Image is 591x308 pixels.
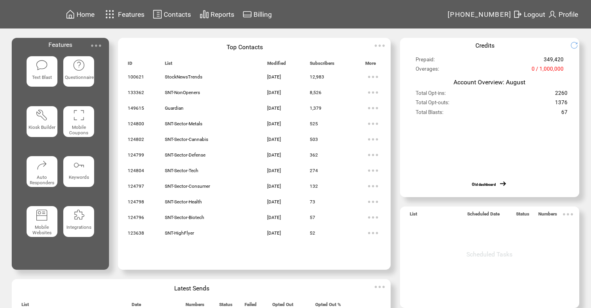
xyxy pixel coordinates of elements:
span: Status [516,211,529,220]
span: 503 [310,137,318,142]
span: 149615 [128,105,144,111]
span: 124802 [128,137,144,142]
span: [DATE] [267,121,281,126]
span: Total Blasts: [416,109,443,119]
span: [DATE] [267,183,281,189]
span: 362 [310,152,318,158]
span: Guardian [165,105,184,111]
span: Keywords [69,174,89,180]
img: ellypsis.svg [88,38,104,53]
span: 124796 [128,215,144,220]
a: Contacts [152,8,192,20]
img: ellypsis.svg [365,163,381,178]
span: More [365,61,376,69]
img: ellypsis.svg [365,85,381,100]
span: Reports [211,11,234,18]
img: profile.svg [548,9,557,19]
img: exit.svg [513,9,522,19]
img: questionnaire.svg [73,59,85,71]
span: 12,983 [310,74,324,80]
span: [DATE] [267,168,281,173]
span: ID [128,61,132,69]
span: [DATE] [267,105,281,111]
span: [DATE] [267,137,281,142]
a: Auto Responders [27,156,57,200]
span: SNT-HighFlyer [165,230,194,236]
a: Reports [198,8,236,20]
img: text-blast.svg [36,59,48,71]
img: contacts.svg [153,9,162,19]
a: Mobile Coupons [63,106,94,150]
span: 274 [310,168,318,173]
span: SNT-Sector-Cannabis [165,137,208,142]
a: Text Blast [27,56,57,100]
span: Home [77,11,95,18]
span: Questionnaire [65,75,94,80]
a: Old dashboard [472,182,496,187]
span: 67 [561,109,568,119]
span: Kiosk Builder [29,125,55,130]
a: Home [64,8,96,20]
img: home.svg [66,9,75,19]
span: List [410,211,417,220]
span: [DATE] [267,230,281,236]
span: Logout [524,11,545,18]
img: ellypsis.svg [372,38,387,53]
span: SNT-Sector-Metals [165,121,202,126]
a: Features [102,7,146,22]
img: mobile-websites.svg [36,209,48,221]
span: Account Overview: August [454,78,525,86]
img: ellypsis.svg [365,116,381,132]
span: 57 [310,215,315,220]
span: 1376 [555,100,568,109]
img: auto-responders.svg [36,159,48,171]
span: Integrations [66,224,91,230]
span: 132 [310,183,318,189]
img: integrations.svg [73,209,85,221]
a: Logout [512,8,546,20]
span: 349,420 [544,57,564,66]
img: ellypsis.svg [365,147,381,163]
a: Mobile Websites [27,206,57,250]
img: coupons.svg [73,109,85,121]
img: ellypsis.svg [365,100,381,116]
img: ellypsis.svg [365,194,381,210]
img: tool%201.svg [36,109,48,121]
span: Mobile Websites [32,224,52,235]
span: 0 / 1,000,000 [532,66,564,75]
span: 100621 [128,74,144,80]
span: Text Blast [32,75,52,80]
span: [DATE] [267,74,281,80]
span: 133362 [128,90,144,95]
span: 124804 [128,168,144,173]
span: Scheduled Tasks [466,251,512,258]
a: Questionnaire [63,56,94,100]
img: ellypsis.svg [560,207,576,222]
span: Billing [254,11,272,18]
span: [DATE] [267,215,281,220]
span: Scheduled Date [467,211,500,220]
span: Mobile Coupons [69,125,88,135]
a: Integrations [63,206,94,250]
a: Keywords [63,156,94,200]
span: 2260 [555,90,568,100]
span: Features [48,41,72,48]
span: Prepaid: [416,57,435,66]
span: SNT-Sector-Health [165,199,202,205]
img: ellypsis.svg [372,279,387,295]
img: features.svg [103,8,117,21]
span: 73 [310,199,315,205]
a: Kiosk Builder [27,106,57,150]
span: SNT-NonOpeners [165,90,200,95]
span: Latest Sends [174,285,209,292]
img: creidtcard.svg [243,9,252,19]
img: chart.svg [200,9,209,19]
span: Modified [267,61,286,69]
span: [DATE] [267,152,281,158]
span: 52 [310,230,315,236]
span: Overages: [416,66,439,75]
span: [DATE] [267,90,281,95]
img: keywords.svg [73,159,85,171]
span: Top Contacts [227,43,263,51]
span: SNT-Sector-Tech [165,168,198,173]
